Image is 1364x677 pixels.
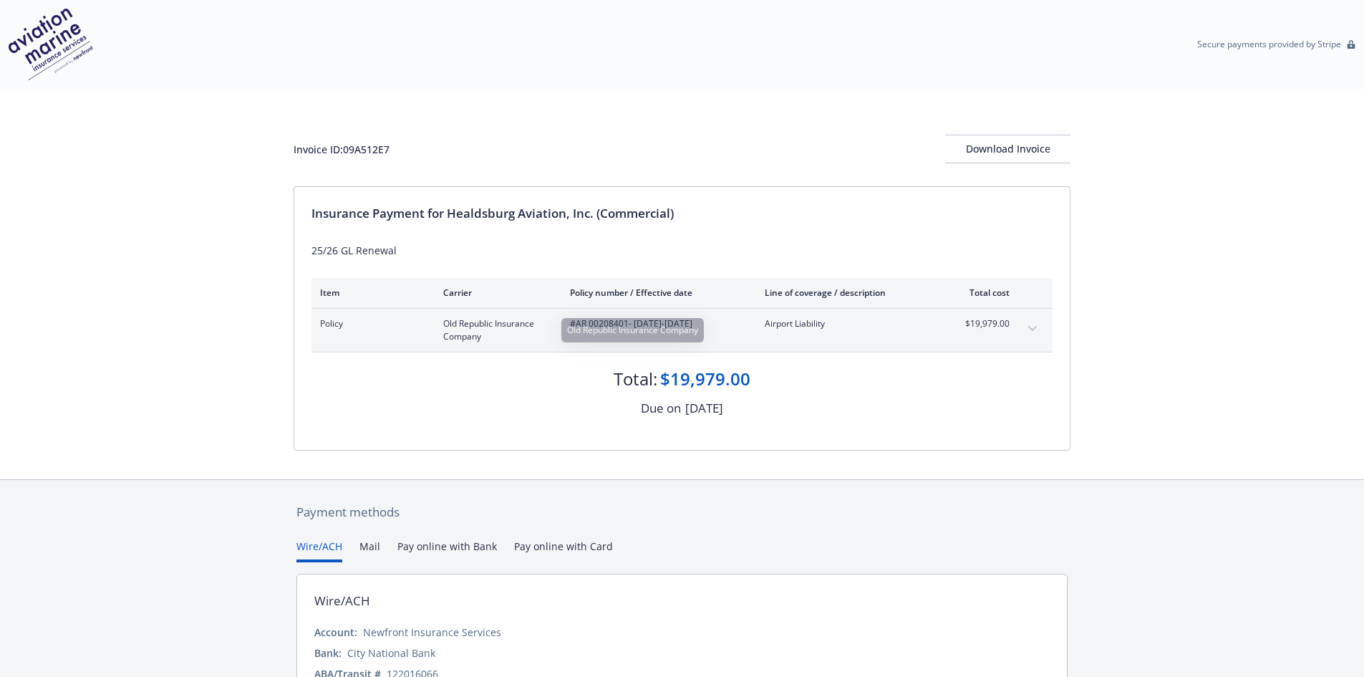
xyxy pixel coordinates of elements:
div: Total: [614,367,657,391]
div: [DATE] [685,399,723,418]
div: Total cost [956,287,1010,299]
button: Download Invoice [945,135,1070,163]
div: 25/26 GL Renewal [311,243,1053,258]
div: PolicyOld Republic Insurance Company#AR 00208401- [DATE]-[DATE]Airport Liability$19,979.00expand ... [311,309,1053,352]
div: Newfront Insurance Services [363,625,501,640]
div: Due on [641,399,681,418]
button: expand content [1021,317,1044,340]
button: Pay online with Card [514,539,613,562]
button: Wire/ACH [296,539,342,562]
span: Airport Liability [765,317,933,330]
div: Item [320,287,420,299]
div: Line of coverage / description [765,287,933,299]
div: City National Bank [347,645,435,661]
div: Bank: [314,645,342,661]
div: Carrier [443,287,547,299]
p: Secure payments provided by Stripe [1197,38,1341,50]
div: Policy number / Effective date [570,287,742,299]
span: $19,979.00 [956,317,1010,330]
div: $19,979.00 [660,367,750,391]
span: Old Republic Insurance Company [443,317,547,343]
span: Policy [320,317,420,330]
div: Insurance Payment for Healdsburg Aviation, Inc. (Commercial) [311,204,1053,223]
div: Invoice ID: 09A512E7 [294,142,390,157]
div: Payment methods [296,503,1068,522]
button: Pay online with Bank [397,539,497,562]
button: Mail [359,539,380,562]
div: Account: [314,625,357,640]
div: Wire/ACH [314,592,370,610]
